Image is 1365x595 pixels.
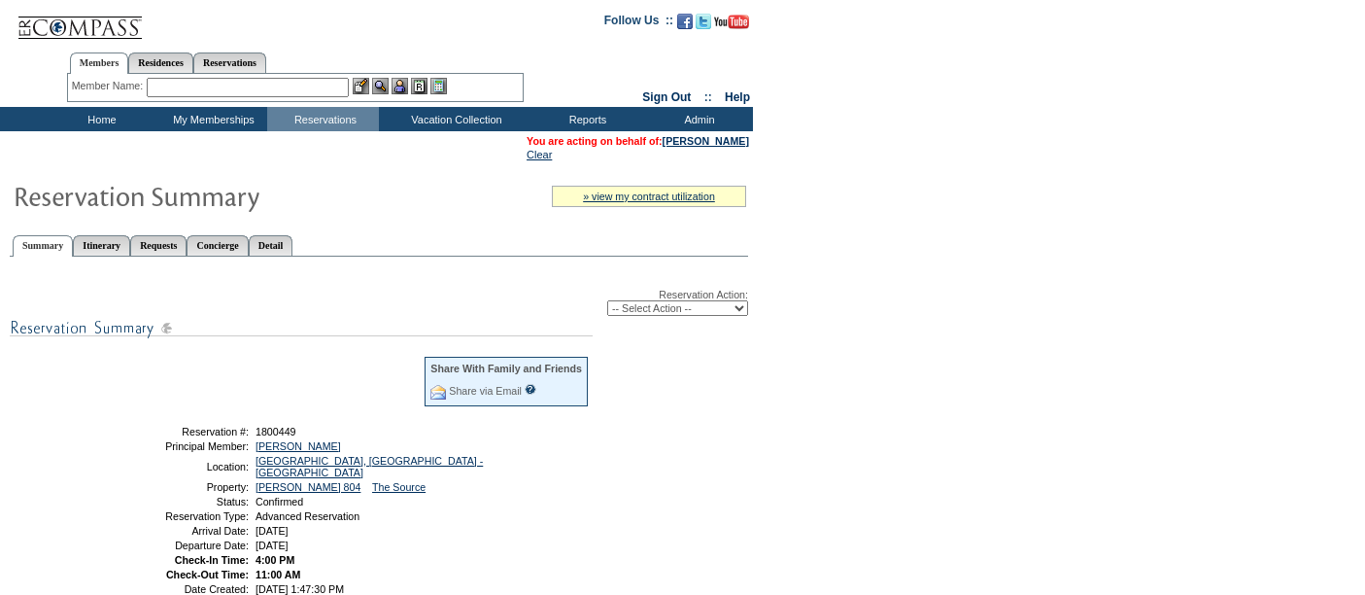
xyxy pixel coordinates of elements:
a: Clear [527,149,552,160]
td: Reservations [267,107,379,131]
img: Reservations [411,78,427,94]
span: [DATE] [256,540,289,551]
img: Subscribe to our YouTube Channel [714,15,749,29]
a: Follow us on Twitter [696,19,711,31]
td: Location: [110,455,249,478]
a: Share via Email [449,385,522,397]
a: The Source [372,481,426,493]
span: Confirmed [256,496,303,507]
td: Arrival Date: [110,525,249,537]
img: b_calculator.gif [430,78,447,94]
span: 11:00 AM [256,569,300,580]
td: Reservation Type: [110,510,249,522]
strong: Check-In Time: [175,554,249,566]
a: Summary [13,235,73,257]
a: Members [70,52,129,74]
span: Advanced Reservation [256,510,359,522]
td: Follow Us :: [604,12,673,35]
a: » view my contract utilization [583,191,715,202]
span: 1800449 [256,426,296,437]
a: Subscribe to our YouTube Channel [714,19,749,31]
img: subTtlResSummary.gif [10,316,593,340]
a: Requests [130,235,187,256]
img: View [372,78,389,94]
a: Sign Out [642,90,691,104]
span: [DATE] [256,525,289,537]
a: Residences [128,52,193,73]
img: Become our fan on Facebook [677,14,693,29]
a: Help [725,90,750,104]
a: [PERSON_NAME] [663,135,749,147]
img: Reservaton Summary [13,176,401,215]
img: b_edit.gif [353,78,369,94]
td: Reports [529,107,641,131]
td: My Memberships [155,107,267,131]
td: Status: [110,496,249,507]
a: Detail [249,235,293,256]
td: Vacation Collection [379,107,529,131]
span: [DATE] 1:47:30 PM [256,583,344,595]
a: Concierge [187,235,248,256]
td: Reservation #: [110,426,249,437]
span: :: [704,90,712,104]
td: Property: [110,481,249,493]
td: Departure Date: [110,540,249,551]
span: You are acting on behalf of: [527,135,749,147]
td: Admin [641,107,753,131]
img: Impersonate [392,78,408,94]
div: Reservation Action: [10,289,748,316]
span: 4:00 PM [256,554,294,566]
a: Reservations [193,52,266,73]
img: Follow us on Twitter [696,14,711,29]
a: Itinerary [73,235,130,256]
strong: Check-Out Time: [166,569,249,580]
a: [PERSON_NAME] [256,440,341,452]
td: Date Created: [110,583,249,595]
a: Become our fan on Facebook [677,19,693,31]
a: [GEOGRAPHIC_DATA], [GEOGRAPHIC_DATA] - [GEOGRAPHIC_DATA] [256,455,483,478]
td: Principal Member: [110,440,249,452]
a: [PERSON_NAME] 804 [256,481,360,493]
div: Member Name: [72,78,147,94]
td: Home [44,107,155,131]
div: Share With Family and Friends [430,363,582,374]
input: What is this? [525,384,536,395]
